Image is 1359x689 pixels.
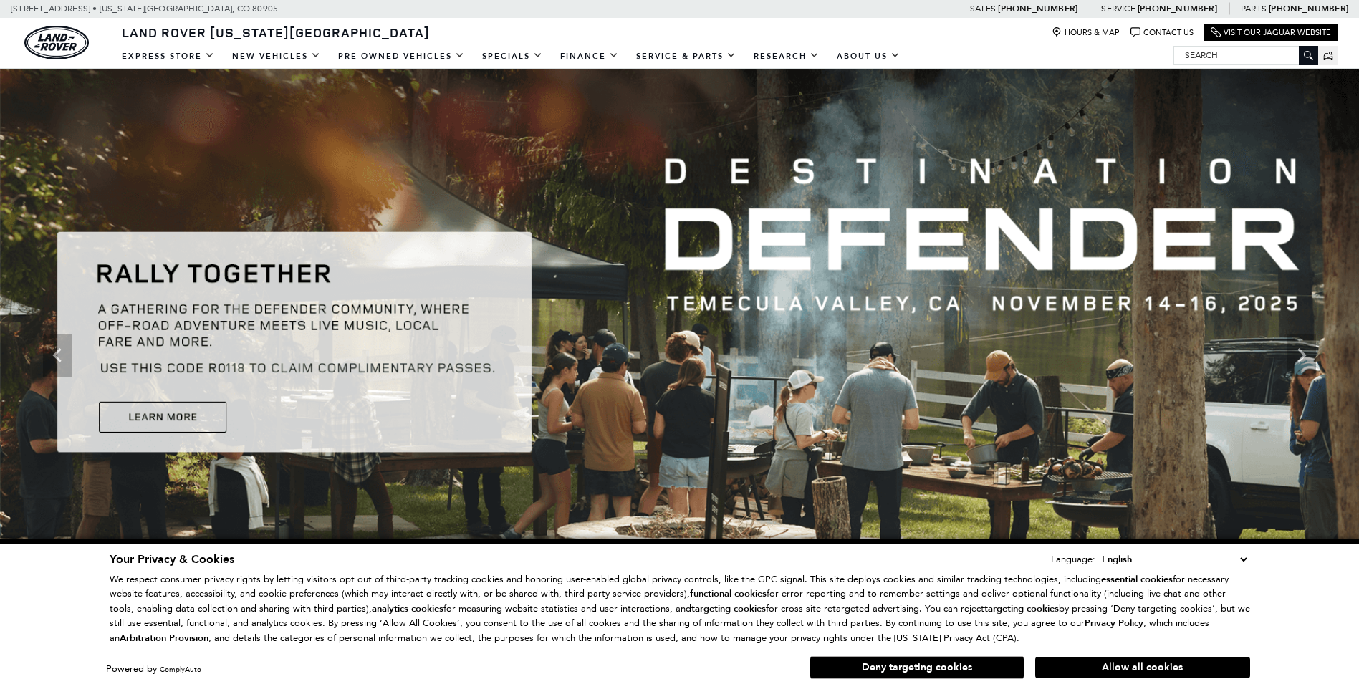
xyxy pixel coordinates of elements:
[1211,27,1331,38] a: Visit Our Jaguar Website
[691,602,766,615] strong: targeting cookies
[1138,3,1217,14] a: [PHONE_NUMBER]
[970,4,996,14] span: Sales
[1287,334,1316,377] div: Next
[43,334,72,377] div: Previous
[998,3,1077,14] a: [PHONE_NUMBER]
[106,665,201,674] div: Powered by
[1130,27,1194,38] a: Contact Us
[1269,3,1348,14] a: [PHONE_NUMBER]
[1035,657,1250,678] button: Allow all cookies
[110,551,234,567] span: Your Privacy & Cookies
[984,602,1059,615] strong: targeting cookies
[474,44,552,69] a: Specials
[120,632,208,645] strong: Arbitration Provision
[1241,4,1267,14] span: Parts
[1085,617,1143,628] a: Privacy Policy
[690,587,767,600] strong: functional cookies
[810,656,1024,679] button: Deny targeting cookies
[552,44,628,69] a: Finance
[1098,551,1250,567] select: Language Select
[113,44,224,69] a: EXPRESS STORE
[1051,554,1095,564] div: Language:
[1101,4,1135,14] span: Service
[113,44,909,69] nav: Main Navigation
[330,44,474,69] a: Pre-Owned Vehicles
[11,4,278,14] a: [STREET_ADDRESS] • [US_STATE][GEOGRAPHIC_DATA], CO 80905
[224,44,330,69] a: New Vehicles
[24,26,89,59] a: land-rover
[122,24,430,41] span: Land Rover [US_STATE][GEOGRAPHIC_DATA]
[828,44,909,69] a: About Us
[1101,573,1173,586] strong: essential cookies
[628,44,745,69] a: Service & Parts
[24,26,89,59] img: Land Rover
[113,24,438,41] a: Land Rover [US_STATE][GEOGRAPHIC_DATA]
[110,572,1250,646] p: We respect consumer privacy rights by letting visitors opt out of third-party tracking cookies an...
[1174,47,1317,64] input: Search
[372,602,443,615] strong: analytics cookies
[745,44,828,69] a: Research
[160,665,201,674] a: ComplyAuto
[1052,27,1120,38] a: Hours & Map
[1085,617,1143,630] u: Privacy Policy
